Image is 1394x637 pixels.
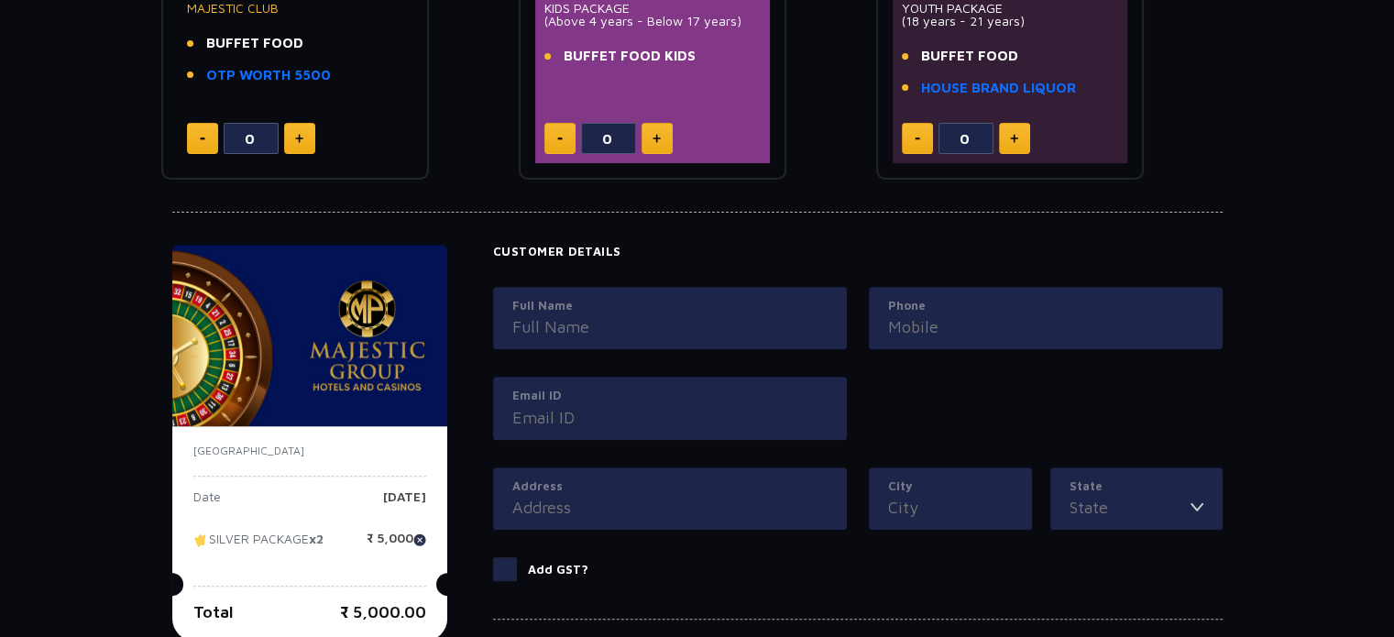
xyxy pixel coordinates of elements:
strong: x2 [309,531,324,546]
img: majesticPride-banner [172,245,447,426]
img: minus [557,137,563,140]
img: plus [295,134,303,143]
img: tikcet [193,532,209,548]
h4: Customer Details [493,245,1223,259]
label: State [1070,478,1203,496]
p: (Above 4 years - Below 17 years) [544,15,762,27]
img: toggler icon [1191,495,1203,520]
p: Add GST? [528,561,588,579]
img: plus [653,134,661,143]
p: Total [193,599,234,624]
input: City [888,495,1013,520]
span: BUFFET FOOD [921,46,1018,67]
span: BUFFET FOOD [206,33,303,54]
label: Email ID [512,387,828,405]
input: Address [512,495,828,520]
p: YOUTH PACKAGE [902,2,1119,15]
img: minus [915,137,920,140]
p: ₹ 5,000.00 [340,599,426,624]
label: Address [512,478,828,496]
input: Full Name [512,314,828,339]
img: plus [1010,134,1018,143]
input: Email ID [512,405,828,430]
p: ₹ 5,000 [367,532,426,559]
a: HOUSE BRAND LIQUOR [921,78,1076,99]
a: OTP WORTH 5500 [206,65,331,86]
label: Full Name [512,297,828,315]
span: BUFFET FOOD KIDS [564,46,696,67]
input: Mobile [888,314,1203,339]
p: KIDS PACKAGE [544,2,762,15]
p: (18 years - 21 years) [902,15,1119,27]
p: [DATE] [383,490,426,518]
p: SILVER PACKAGE [193,532,324,559]
label: Phone [888,297,1203,315]
p: MAJESTIC CLUB [187,2,404,15]
p: [GEOGRAPHIC_DATA] [193,443,426,459]
input: State [1070,495,1191,520]
img: minus [200,137,205,140]
label: City [888,478,1013,496]
p: Date [193,490,221,518]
